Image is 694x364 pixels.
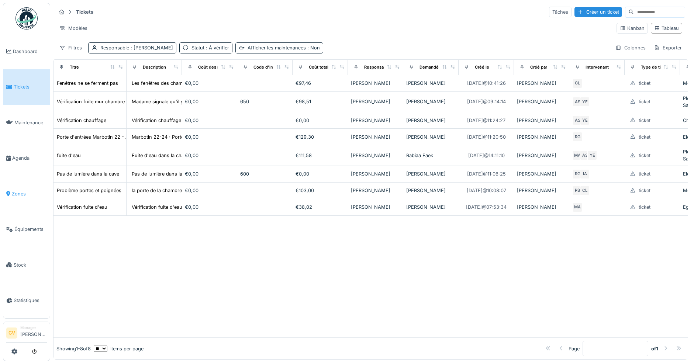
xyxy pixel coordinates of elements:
[56,42,85,53] div: Filtres
[132,187,239,194] div: la porte de la chambre ne se ferme plus, elle r...
[580,169,590,179] div: IA
[467,80,506,87] div: [DATE] @ 10:41:26
[185,187,234,194] div: €0,00
[185,98,234,105] div: €0,00
[517,98,566,105] div: [PERSON_NAME]
[57,117,106,124] div: Vérification chauffage
[6,327,17,339] li: CV
[14,119,47,126] span: Maintenance
[639,98,650,105] div: ticket
[70,64,79,70] div: Titre
[572,202,583,212] div: MA
[12,190,47,197] span: Zones
[3,212,50,247] a: Équipements
[517,80,566,87] div: [PERSON_NAME]
[296,204,345,211] div: €38,02
[517,204,566,211] div: [PERSON_NAME]
[12,155,47,162] span: Agenda
[639,80,650,87] div: ticket
[191,44,229,51] div: Statut
[572,150,583,160] div: MA
[253,64,291,70] div: Code d'imputation
[364,64,390,70] div: Responsable
[406,80,456,87] div: [PERSON_NAME]
[198,64,237,70] div: Coût des matériaux
[14,83,47,90] span: Tickets
[639,152,650,159] div: ticket
[572,169,583,179] div: RG
[572,132,583,142] div: RG
[351,170,400,177] div: [PERSON_NAME]
[296,98,345,105] div: €98,51
[296,170,345,177] div: €0,00
[639,187,650,194] div: ticket
[3,34,50,69] a: Dashboard
[517,134,566,141] div: [PERSON_NAME]
[475,64,489,70] div: Créé le
[549,7,572,17] div: Tâches
[73,8,96,15] strong: Tickets
[580,186,590,196] div: CL
[240,98,290,105] div: 650
[185,204,234,211] div: €0,00
[467,134,506,141] div: [DATE] @ 11:20:50
[467,98,506,105] div: [DATE] @ 09:14:14
[56,23,91,34] div: Modèles
[6,325,47,343] a: CV Manager[PERSON_NAME]
[14,297,47,304] span: Statistiques
[20,325,47,341] li: [PERSON_NAME]
[132,152,240,159] div: Fuite d'eau dans la chambre, de l'eau sort du ...
[3,247,50,283] a: Stock
[57,187,121,194] div: Problème portes et poignées
[351,80,400,87] div: [PERSON_NAME]
[641,64,670,70] div: Type de ticket
[654,25,679,32] div: Tableau
[639,134,650,141] div: ticket
[240,170,290,177] div: 600
[185,117,234,124] div: €0,00
[572,97,583,107] div: AS
[650,42,685,53] div: Exporter
[639,204,650,211] div: ticket
[56,345,91,352] div: Showing 1 - 8 of 8
[100,44,173,51] div: Responsable
[57,204,107,211] div: Vérification fuite d'eau
[57,134,159,141] div: Porte d'entrées Marbotin 22 - Agriculture 182
[467,187,506,194] div: [DATE] @ 10:08:07
[572,78,583,89] div: CL
[3,69,50,105] a: Tickets
[185,152,234,159] div: €0,00
[569,345,580,352] div: Page
[3,176,50,212] a: Zones
[132,134,242,141] div: Marbotin 22-24 : Porte d'entrée principale port...
[13,48,47,55] span: Dashboard
[574,7,622,17] div: Créer un ticket
[468,152,505,159] div: [DATE] @ 14:11:10
[517,152,566,159] div: [PERSON_NAME]
[406,204,456,211] div: [PERSON_NAME]
[3,141,50,176] a: Agenda
[530,64,547,70] div: Créé par
[351,134,400,141] div: [PERSON_NAME]
[296,152,345,159] div: €111,58
[57,170,119,177] div: Pas de lumière dans la cave
[20,325,47,330] div: Manager
[351,98,400,105] div: [PERSON_NAME]
[612,42,649,53] div: Colonnes
[406,134,456,141] div: [PERSON_NAME]
[406,170,456,177] div: [PERSON_NAME]
[517,187,566,194] div: [PERSON_NAME]
[351,204,400,211] div: [PERSON_NAME]
[517,170,566,177] div: [PERSON_NAME]
[129,45,173,51] span: : [PERSON_NAME]
[57,80,118,87] div: Fenêtres ne se ferment pas
[296,80,345,87] div: €97,46
[132,117,244,124] div: Vérification chauffage : madame dit que quelqu'...
[351,117,400,124] div: [PERSON_NAME]
[620,25,645,32] div: Kanban
[204,45,229,51] span: : À vérifier
[639,117,650,124] div: ticket
[14,226,47,233] span: Équipements
[57,152,81,159] div: fuite d'eau
[466,204,507,211] div: [DATE] @ 07:53:34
